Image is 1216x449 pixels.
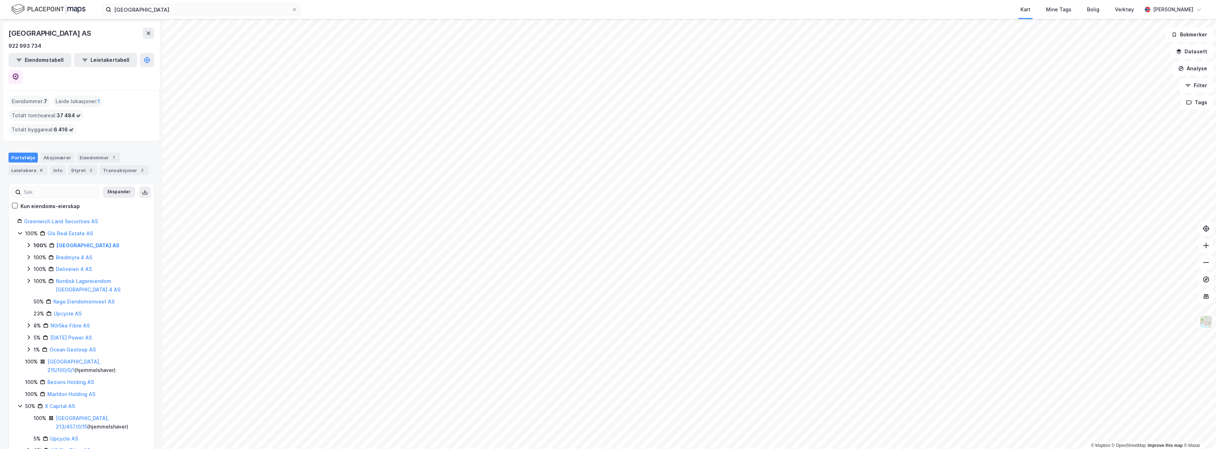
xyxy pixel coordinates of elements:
input: Søk på adresse, matrikkel, gårdeiere, leietakere eller personer [111,4,292,15]
a: Mapbox [1091,443,1110,448]
span: 6 416 ㎡ [54,125,74,134]
div: 922 993 734 [8,42,41,50]
div: 100% [34,414,46,423]
a: [DATE] Power AS [50,335,92,341]
div: Eiendommer : [9,96,50,107]
a: Upcycle AS [50,436,78,442]
a: Greenwich Land Securities AS [24,218,98,224]
button: Leietakertabell [74,53,137,67]
button: Filter [1179,78,1213,93]
div: 100% [34,265,46,273]
div: Bolig [1087,5,1099,14]
div: Kun eiendoms-eierskap [21,202,80,211]
div: 100% [25,229,38,238]
a: OpenStreetMap [1112,443,1146,448]
div: Kontrollprogram for chat [1181,415,1216,449]
div: Info [51,165,65,175]
div: 6 [38,167,45,174]
img: logo.f888ab2527a4732fd821a326f86c7f29.svg [11,3,86,16]
a: Bredmyra 4 AS [56,254,92,260]
div: Leietakere [8,165,48,175]
div: Transaksjoner [100,165,148,175]
span: 7 [44,97,47,106]
div: Portefølje [8,153,38,163]
div: Mine Tags [1046,5,1071,14]
a: N0r5ke Fibre AS [51,323,90,329]
div: ( hjemmelshaver ) [56,414,145,431]
div: Styret [68,165,97,175]
div: 100% [25,358,38,366]
button: Datasett [1170,45,1213,59]
div: Aksjonærer [41,153,74,163]
button: Ekspander [103,187,135,198]
div: Totalt byggareal : [9,124,77,135]
a: Gls Real Estate AS [47,230,93,236]
div: 1% [34,345,40,354]
div: [GEOGRAPHIC_DATA] AS [8,28,93,39]
a: Køge Eiendomsinvest AS [53,299,115,305]
a: X Capital AS [45,403,75,409]
input: Søk [21,187,98,197]
span: 1 [98,97,100,106]
div: [PERSON_NAME] [1153,5,1193,14]
div: Eiendommer [77,153,120,163]
div: 100% [34,277,46,285]
iframe: Chat Widget [1181,415,1216,449]
div: 5% [34,435,41,443]
button: Eiendomstabell [8,53,71,67]
div: Totalt tomteareal : [9,110,84,121]
a: Marldon Holding AS [47,391,95,397]
button: Analyse [1172,61,1213,76]
div: ( hjemmelshaver ) [47,358,145,374]
a: [GEOGRAPHIC_DATA] AS [57,242,119,248]
div: 50% [25,402,35,410]
div: Verktøy [1115,5,1134,14]
div: Kart [1021,5,1030,14]
a: Nordisk Lagereiendom [GEOGRAPHIC_DATA] 4 AS [56,278,121,293]
div: 5% [34,333,41,342]
a: Ocean Geoloop AS [49,347,96,353]
div: Leide lokasjoner : [53,96,103,107]
div: 100% [25,390,38,398]
div: 100% [25,378,38,386]
img: Z [1199,315,1213,329]
a: Deliveien 4 AS [56,266,92,272]
div: 2 [139,167,146,174]
div: 100% [34,241,47,250]
a: [GEOGRAPHIC_DATA], 213/457/0/15 [56,415,109,430]
div: 100% [34,253,46,262]
div: 50% [34,297,44,306]
div: 7 [110,154,117,161]
a: [GEOGRAPHIC_DATA], 215/100/0/1 [47,359,100,373]
div: 2 [87,167,94,174]
div: 8% [34,321,41,330]
a: Beziers Holding AS [47,379,94,385]
button: Tags [1180,95,1213,110]
div: 23% [34,309,44,318]
a: Upcycle AS [54,311,82,317]
button: Bokmerker [1165,28,1213,42]
a: Improve this map [1148,443,1183,448]
span: 37 484 ㎡ [57,111,81,120]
